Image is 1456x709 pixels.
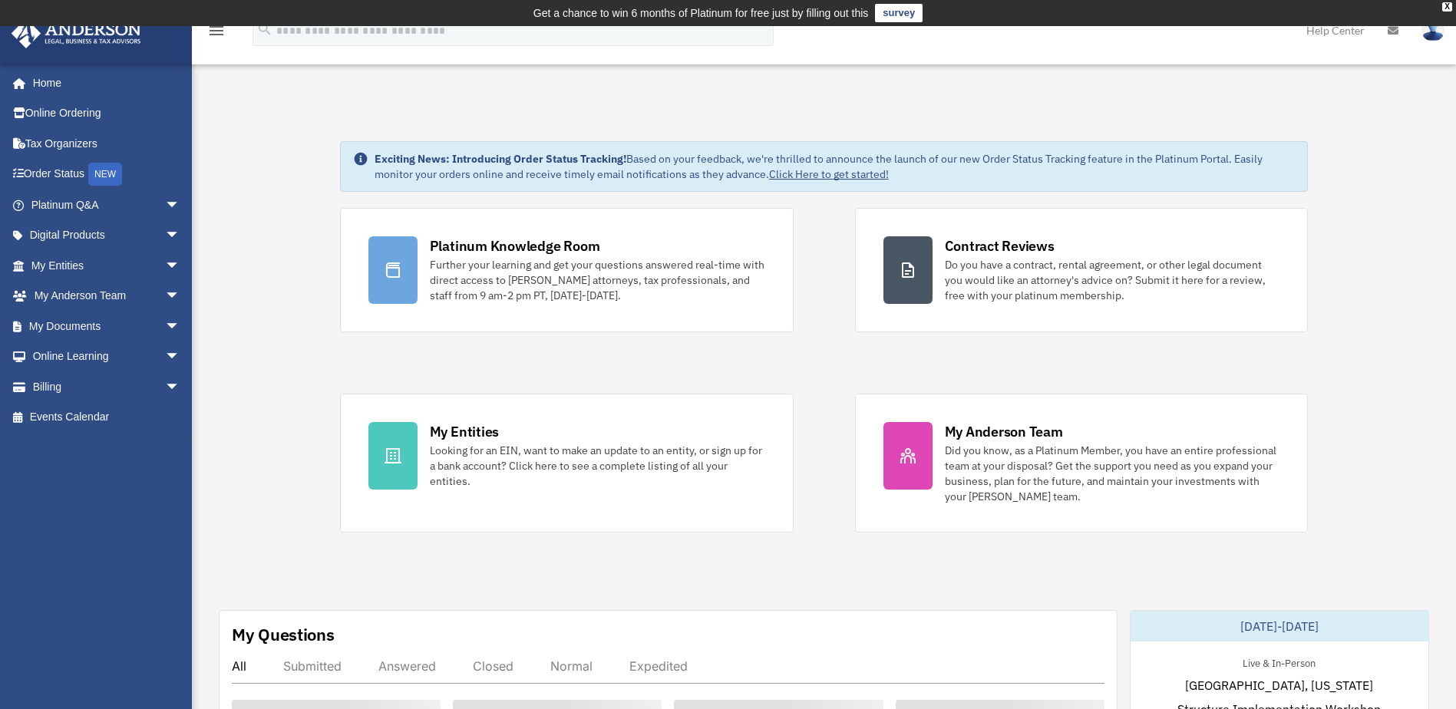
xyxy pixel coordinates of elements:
[430,236,600,256] div: Platinum Knowledge Room
[165,220,196,252] span: arrow_drop_down
[11,371,203,402] a: Billingarrow_drop_down
[7,18,146,48] img: Anderson Advisors Platinum Portal
[430,257,765,303] div: Further your learning and get your questions answered real-time with direct access to [PERSON_NAM...
[207,21,226,40] i: menu
[945,257,1280,303] div: Do you have a contract, rental agreement, or other legal document you would like an attorney's ad...
[11,311,203,341] a: My Documentsarrow_drop_down
[473,658,513,674] div: Closed
[165,281,196,312] span: arrow_drop_down
[629,658,688,674] div: Expedited
[11,341,203,372] a: Online Learningarrow_drop_down
[11,220,203,251] a: Digital Productsarrow_drop_down
[533,4,869,22] div: Get a chance to win 6 months of Platinum for free just by filling out this
[855,394,1309,533] a: My Anderson Team Did you know, as a Platinum Member, you have an entire professional team at your...
[550,658,593,674] div: Normal
[1131,611,1428,641] div: [DATE]-[DATE]
[1421,19,1444,41] img: User Pic
[283,658,342,674] div: Submitted
[1230,654,1328,670] div: Live & In-Person
[378,658,436,674] div: Answered
[165,311,196,342] span: arrow_drop_down
[375,151,1296,182] div: Based on your feedback, we're thrilled to announce the launch of our new Order Status Tracking fe...
[11,98,203,129] a: Online Ordering
[1185,676,1373,694] span: [GEOGRAPHIC_DATA], [US_STATE]
[769,167,889,181] a: Click Here to get started!
[340,208,794,332] a: Platinum Knowledge Room Further your learning and get your questions answered real-time with dire...
[11,128,203,159] a: Tax Organizers
[1442,2,1452,12] div: close
[165,250,196,282] span: arrow_drop_down
[11,159,203,190] a: Order StatusNEW
[165,371,196,403] span: arrow_drop_down
[945,236,1055,256] div: Contract Reviews
[256,21,273,38] i: search
[875,4,923,22] a: survey
[375,152,626,166] strong: Exciting News: Introducing Order Status Tracking!
[340,394,794,533] a: My Entities Looking for an EIN, want to make an update to an entity, or sign up for a bank accoun...
[232,623,335,646] div: My Questions
[11,281,203,312] a: My Anderson Teamarrow_drop_down
[11,402,203,433] a: Events Calendar
[430,443,765,489] div: Looking for an EIN, want to make an update to an entity, or sign up for a bank account? Click her...
[232,658,246,674] div: All
[430,422,499,441] div: My Entities
[207,27,226,40] a: menu
[88,163,122,186] div: NEW
[945,422,1063,441] div: My Anderson Team
[11,190,203,220] a: Platinum Q&Aarrow_drop_down
[165,190,196,221] span: arrow_drop_down
[11,250,203,281] a: My Entitiesarrow_drop_down
[11,68,196,98] a: Home
[945,443,1280,504] div: Did you know, as a Platinum Member, you have an entire professional team at your disposal? Get th...
[855,208,1309,332] a: Contract Reviews Do you have a contract, rental agreement, or other legal document you would like...
[165,341,196,373] span: arrow_drop_down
